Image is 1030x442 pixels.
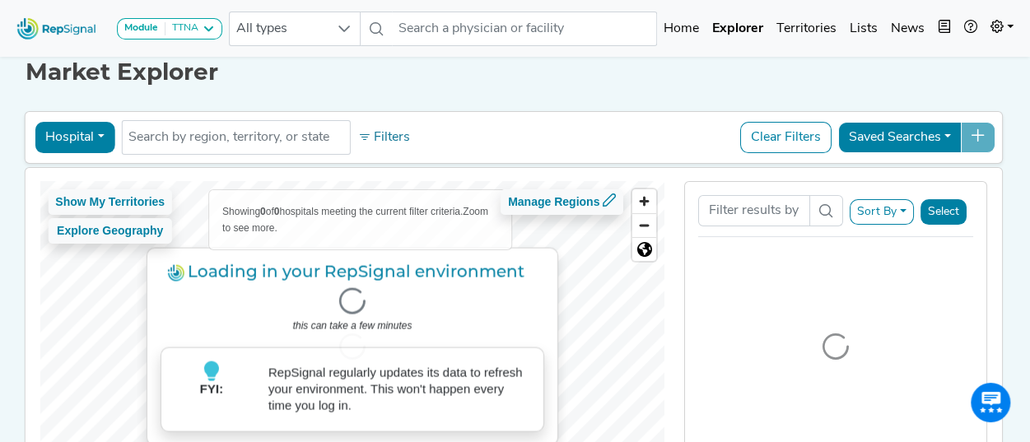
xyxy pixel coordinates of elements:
a: Territories [770,12,843,45]
button: ModuleTTNA [117,18,222,40]
button: Saved Searches [838,122,962,153]
span: All types [230,12,329,45]
h1: Market Explorer [26,58,1004,86]
p: RepSignal regularly updates its data to refresh your environment. This won't happen every time yo... [268,365,530,414]
button: Hospital [35,122,114,153]
button: Intel Book [931,12,958,45]
span: Zoom to see more. [222,206,488,234]
strong: Module [124,23,158,33]
button: Reset bearing to north [632,237,656,261]
button: Explore Geography [48,218,172,244]
a: News [884,12,931,45]
input: Search by region, territory, or state [128,128,343,147]
b: 0 [260,206,266,217]
button: Manage Regions [501,189,623,215]
b: 0 [274,206,280,217]
span: . [524,261,529,281]
span: . [529,261,533,281]
a: Explorer [706,12,770,45]
p: FYI: [175,380,249,417]
img: lightbulb [202,361,221,380]
div: TTNA [165,22,198,35]
input: Search a physician or facility [392,12,657,46]
button: Show My Territories [48,189,172,215]
p: this can take a few minutes [161,317,544,333]
button: Zoom out [632,213,656,237]
h3: Loading in your RepSignal environment [161,261,544,281]
span: Zoom out [632,214,656,237]
button: Filters [353,123,414,151]
button: Zoom in [632,189,656,213]
button: Clear Filters [740,122,832,153]
span: Showing of hospitals meeting the current filter criteria. [222,206,463,217]
a: Lists [843,12,884,45]
a: Home [657,12,706,45]
span: Reset zoom [632,238,656,261]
